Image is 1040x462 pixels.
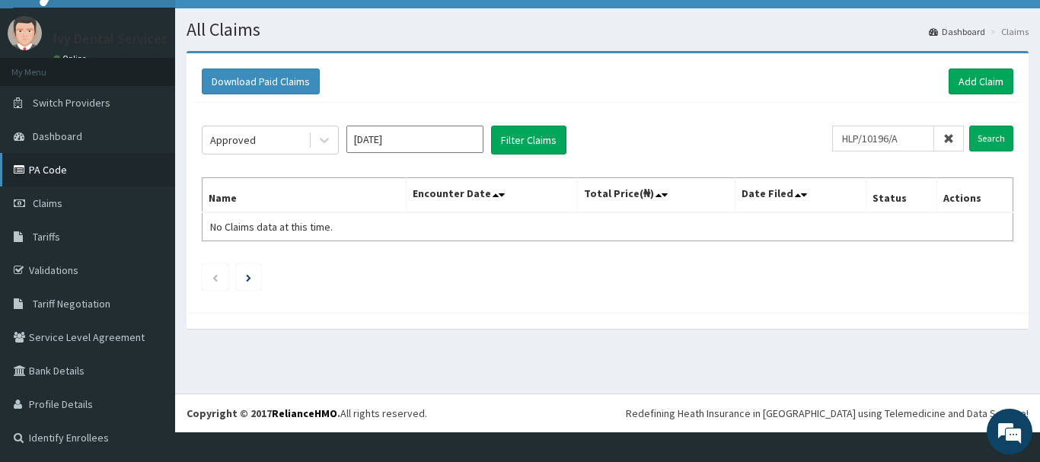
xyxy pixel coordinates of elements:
footer: All rights reserved. [175,393,1040,432]
span: Claims [33,196,62,210]
th: Actions [936,178,1013,213]
th: Date Filed [735,178,866,213]
input: Search by HMO ID [832,126,934,151]
textarea: Type your message and hit 'Enter' [8,304,290,357]
span: Dashboard [33,129,82,143]
a: Previous page [212,270,219,284]
a: RelianceHMO [272,406,337,420]
span: Tariff Negotiation [33,297,110,311]
th: Encounter Date [407,178,577,213]
th: Status [866,178,937,213]
div: Redefining Heath Insurance in [GEOGRAPHIC_DATA] using Telemedicine and Data Science! [626,406,1029,421]
th: Name [203,178,407,213]
div: Minimize live chat window [250,8,286,44]
strong: Copyright © 2017 . [187,406,340,420]
input: Select Month and Year [346,126,483,153]
span: Tariffs [33,230,60,244]
img: d_794563401_company_1708531726252_794563401 [28,76,62,114]
span: We're online! [88,135,210,289]
th: Total Price(₦) [577,178,735,213]
input: Search [969,126,1013,151]
a: Dashboard [929,25,985,38]
button: Download Paid Claims [202,69,320,94]
button: Filter Claims [491,126,566,155]
div: Chat with us now [79,85,256,105]
span: No Claims data at this time. [210,220,333,234]
img: User Image [8,16,42,50]
a: Add Claim [949,69,1013,94]
h1: All Claims [187,20,1029,40]
a: Online [53,53,90,64]
li: Claims [987,25,1029,38]
div: Approved [210,132,256,148]
p: Ivy Dental Services [53,32,167,46]
a: Next page [246,270,251,284]
span: Switch Providers [33,96,110,110]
